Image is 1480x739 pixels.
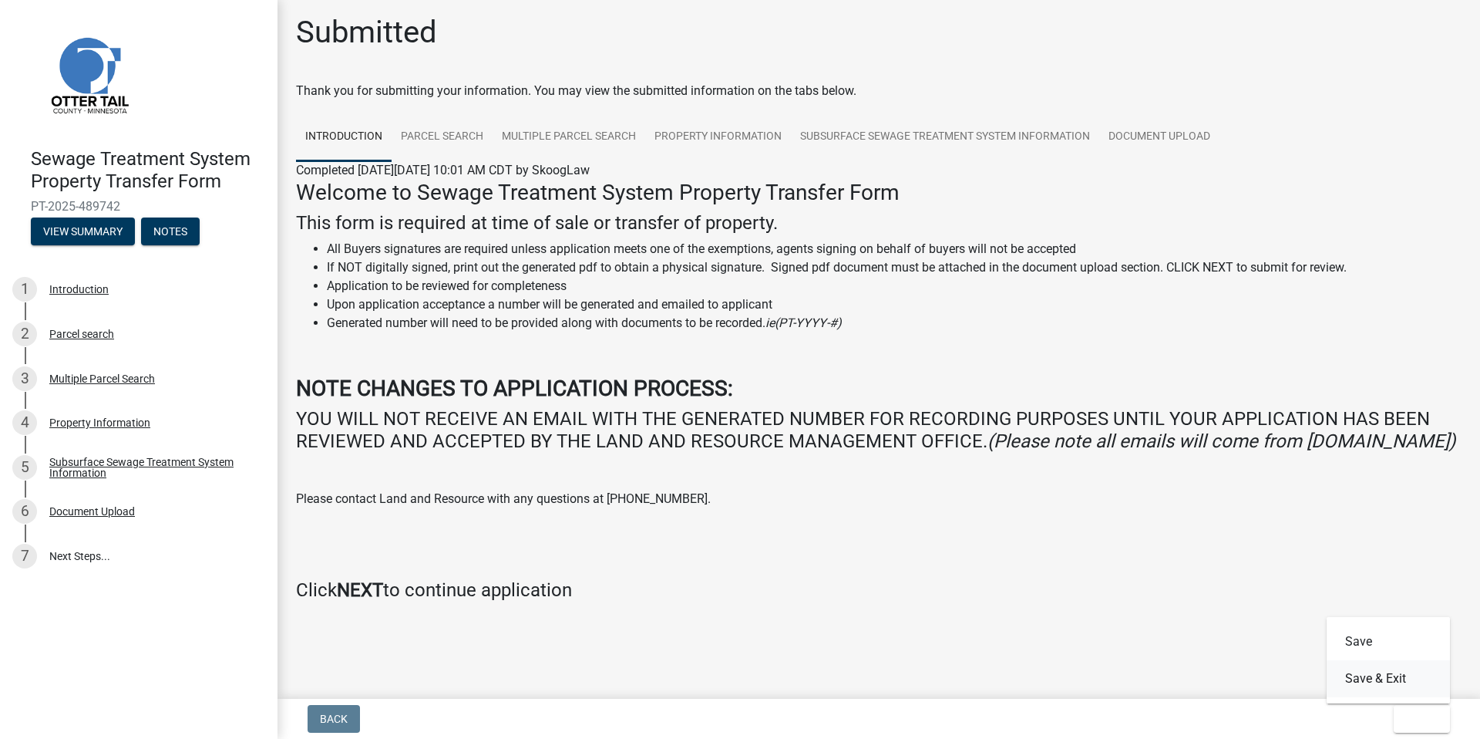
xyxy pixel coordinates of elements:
[645,113,791,162] a: Property Information
[327,295,1461,314] li: Upon application acceptance a number will be generated and emailed to applicant
[49,417,150,428] div: Property Information
[12,544,37,569] div: 7
[141,218,200,245] button: Notes
[31,148,265,193] h4: Sewage Treatment System Property Transfer Form
[987,430,1455,452] i: (Please note all emails will come from [DOMAIN_NAME])
[31,199,247,214] span: PT-2025-489742
[392,113,493,162] a: Parcel search
[12,366,37,391] div: 3
[1394,705,1450,733] button: Exit
[49,506,135,517] div: Document Upload
[49,457,253,478] div: Subsurface Sewage Treatment System Information
[296,82,1461,100] div: Thank you for submitting your information. You may view the submitted information on the tabs below.
[765,316,842,330] i: ie(PT-YYYY-#)
[31,218,135,245] button: View Summary
[12,410,37,435] div: 4
[327,258,1461,277] li: If NOT digitally signed, print out the generated pdf to obtain a physical signature. Signed pdf d...
[296,408,1461,453] h4: YOU WILL NOT RECEIVE AN EMAIL WITH THE GENERATED NUMBER FOR RECORDING PURPOSES UNTIL YOUR APPLICA...
[308,705,360,733] button: Back
[1406,713,1428,725] span: Exit
[296,180,1461,206] h3: Welcome to Sewage Treatment System Property Transfer Form
[320,713,348,725] span: Back
[296,579,1461,602] h4: Click to continue application
[1327,617,1450,704] div: Exit
[791,113,1099,162] a: Subsurface Sewage Treatment System Information
[296,212,1461,235] h4: This form is required at time of sale or transfer of property.
[12,499,37,524] div: 6
[49,329,114,339] div: Parcel search
[296,14,437,51] h1: Submitted
[1327,660,1450,697] button: Save & Exit
[49,373,155,384] div: Multiple Parcel Search
[296,163,590,177] span: Completed [DATE][DATE] 10:01 AM CDT by SkoogLaw
[12,322,37,346] div: 2
[327,314,1461,332] li: Generated number will need to be provided along with documents to be recorded.
[337,579,383,601] strong: NEXT
[1099,113,1219,162] a: Document Upload
[296,490,1461,508] p: Please contact Land and Resource with any questions at [PHONE_NUMBER].
[12,277,37,302] div: 1
[49,284,109,295] div: Introduction
[493,113,645,162] a: Multiple Parcel Search
[12,455,37,480] div: 5
[296,376,733,401] strong: NOTE CHANGES TO APPLICATION PROCESS:
[296,113,392,162] a: Introduction
[141,226,200,238] wm-modal-confirm: Notes
[1327,623,1450,660] button: Save
[31,16,146,132] img: Otter Tail County, Minnesota
[31,226,135,238] wm-modal-confirm: Summary
[327,277,1461,295] li: Application to be reviewed for completeness
[327,240,1461,258] li: All Buyers signatures are required unless application meets one of the exemptions, agents signing...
